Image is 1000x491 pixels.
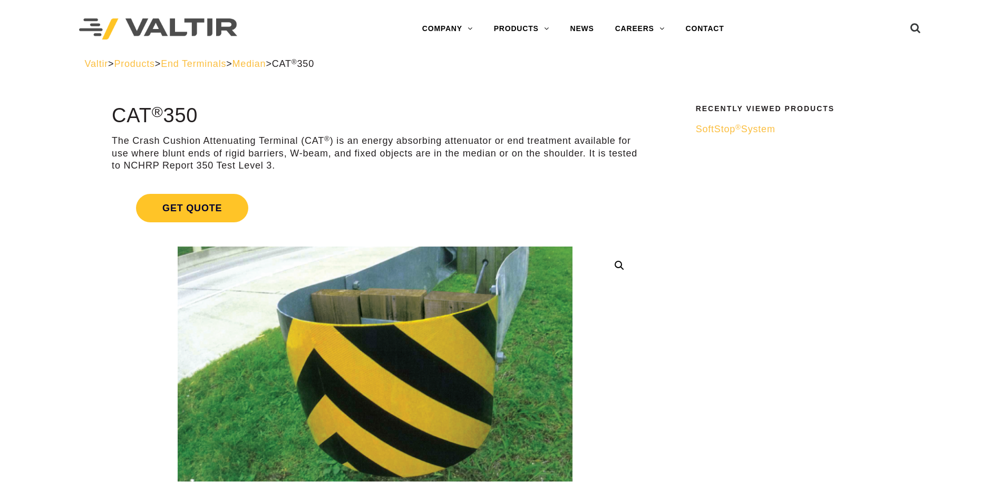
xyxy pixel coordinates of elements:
[292,58,297,66] sup: ®
[136,194,248,222] span: Get Quote
[232,58,266,69] a: Median
[605,18,675,40] a: CAREERS
[85,58,916,70] div: > > > >
[85,58,108,69] a: Valtir
[324,135,330,143] sup: ®
[112,135,638,172] p: The Crash Cushion Attenuating Terminal (CAT ) is an energy absorbing attenuator or end treatment ...
[735,123,741,131] sup: ®
[696,124,775,134] span: SoftStop System
[152,103,163,120] sup: ®
[483,18,560,40] a: PRODUCTS
[696,105,909,113] h2: Recently Viewed Products
[675,18,735,40] a: CONTACT
[412,18,483,40] a: COMPANY
[696,123,909,135] a: SoftStop®System
[112,181,638,235] a: Get Quote
[114,58,154,69] a: Products
[161,58,226,69] a: End Terminals
[79,18,237,40] img: Valtir
[272,58,314,69] span: CAT 350
[112,105,638,127] h1: CAT 350
[560,18,605,40] a: NEWS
